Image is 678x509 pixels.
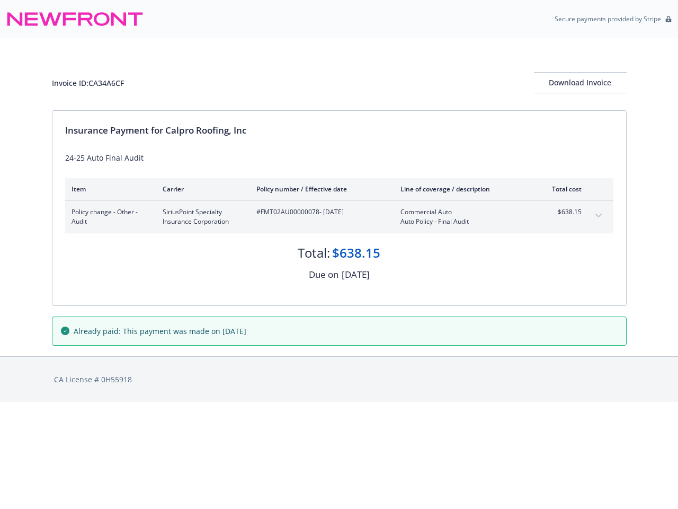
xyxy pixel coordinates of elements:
[542,207,582,217] span: $638.15
[400,207,525,226] span: Commercial AutoAuto Policy - Final Audit
[65,152,613,163] div: 24-25 Auto Final Audit
[342,268,370,282] div: [DATE]
[74,326,246,337] span: Already paid: This payment was made on [DATE]
[163,207,239,226] span: SiriusPoint Specialty Insurance Corporation
[256,207,383,217] span: #FMT02AU00000078 - [DATE]
[542,185,582,194] div: Total cost
[400,207,525,217] span: Commercial Auto
[52,77,124,89] div: Invoice ID: CA34A6CF
[72,207,146,226] span: Policy change - Other - Audit
[400,217,525,226] span: Auto Policy - Final Audit
[590,207,607,224] button: expand content
[54,374,625,385] div: CA License # 0H55918
[298,244,330,262] div: Total:
[400,185,525,194] div: Line of coverage / description
[555,14,661,23] p: Secure payments provided by Stripe
[534,72,627,93] button: Download Invoice
[163,185,239,194] div: Carrier
[309,268,338,282] div: Due on
[256,185,383,194] div: Policy number / Effective date
[65,124,613,137] div: Insurance Payment for Calpro Roofing, Inc
[72,185,146,194] div: Item
[65,201,613,233] div: Policy change - Other - AuditSiriusPoint Specialty Insurance Corporation#FMT02AU00000078- [DATE]C...
[332,244,380,262] div: $638.15
[534,73,627,93] div: Download Invoice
